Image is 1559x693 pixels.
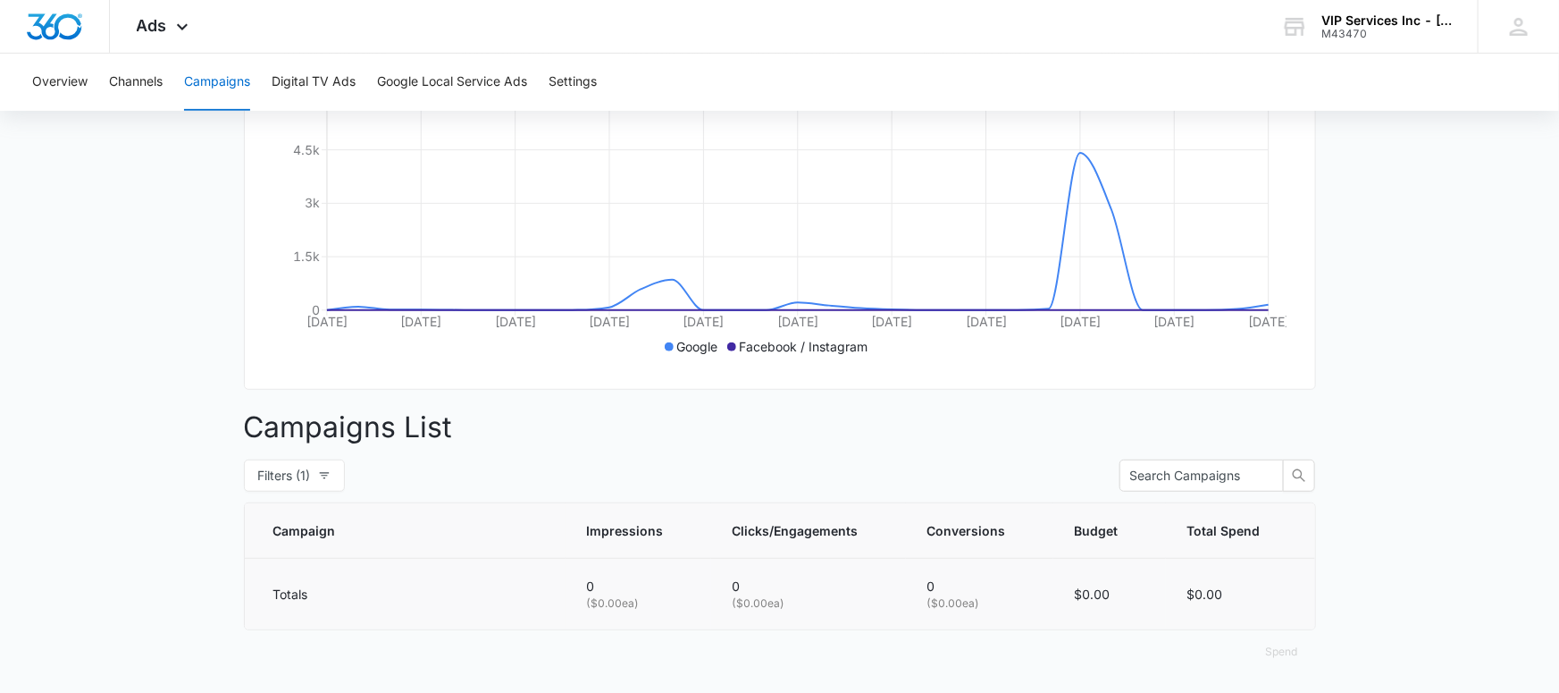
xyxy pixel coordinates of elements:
span: Total Spend [1187,521,1261,540]
tspan: 3k [305,195,320,210]
p: 0 [733,577,884,596]
button: Spend [1248,630,1316,673]
span: search [1284,469,1314,483]
div: account id [1321,28,1452,40]
tspan: [DATE] [1248,314,1289,329]
button: Channels [109,54,163,111]
p: 0 [927,577,1032,596]
span: Impressions [587,521,664,540]
p: Facebook / Instagram [740,337,868,356]
button: Campaigns [184,54,250,111]
p: ( $0.00 ea) [587,596,690,612]
span: Clicks/Engagements [733,521,859,540]
tspan: [DATE] [306,314,348,329]
div: Totals [273,585,544,604]
span: Budget [1075,521,1119,540]
tspan: 1.5k [293,249,320,264]
tspan: [DATE] [1153,314,1194,329]
tspan: [DATE] [1060,314,1101,329]
tspan: 0 [312,302,320,317]
tspan: [DATE] [871,314,912,329]
button: Google Local Service Ads [377,54,527,111]
span: Filters (1) [258,466,311,486]
span: Ads [137,16,167,35]
p: $0.00 [1075,585,1144,604]
span: Conversions [927,521,1006,540]
button: Filters (1) [244,460,345,492]
button: Settings [549,54,597,111]
button: Digital TV Ads [272,54,356,111]
td: $0.00 [1166,559,1315,630]
div: account name [1321,13,1452,28]
tspan: 4.5k [293,142,320,157]
tspan: [DATE] [400,314,441,329]
p: ( $0.00 ea) [927,596,1032,612]
tspan: [DATE] [965,314,1006,329]
tspan: [DATE] [777,314,818,329]
button: Overview [32,54,88,111]
tspan: [DATE] [494,314,535,329]
p: Google [677,337,718,356]
p: Campaigns List [244,406,1316,449]
input: Search Campaigns [1130,466,1259,486]
tspan: [DATE] [589,314,630,329]
button: search [1283,460,1315,492]
tspan: [DATE] [683,314,724,329]
p: ( $0.00 ea) [733,596,884,612]
p: 0 [587,577,690,596]
span: Campaign [273,521,518,540]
